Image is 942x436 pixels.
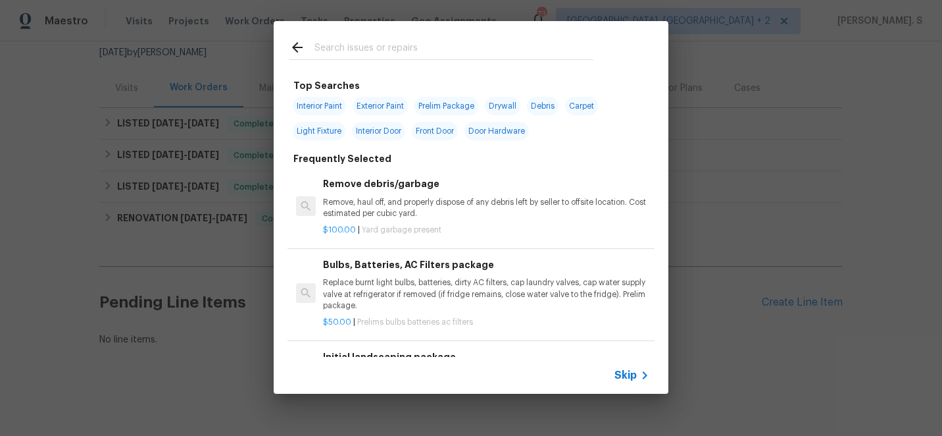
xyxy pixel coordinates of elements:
span: Yard garbage present [362,226,441,234]
span: Carpet [565,97,598,115]
p: | [323,317,649,328]
span: Drywall [485,97,520,115]
h6: Bulbs, Batteries, AC Filters package [323,258,649,272]
span: Exterior Paint [353,97,408,115]
h6: Remove debris/garbage [323,177,649,191]
h6: Initial landscaping package [323,350,649,364]
span: Front Door [412,122,458,140]
span: Door Hardware [464,122,529,140]
span: Debris [527,97,558,115]
span: Prelim Package [414,97,478,115]
p: Replace burnt light bulbs, batteries, dirty AC filters, cap laundry valves, cap water supply valv... [323,277,649,311]
span: Skip [614,369,637,382]
h6: Top Searches [293,78,360,93]
input: Search issues or repairs [314,40,593,59]
span: Prelims bulbs batteries ac filters [357,318,473,326]
span: Interior Door [352,122,405,140]
span: Interior Paint [293,97,346,115]
span: $50.00 [323,318,351,326]
h6: Frequently Selected [293,151,391,166]
span: Light Fixture [293,122,345,140]
p: | [323,225,649,236]
p: Remove, haul off, and properly dispose of any debris left by seller to offsite location. Cost est... [323,197,649,219]
span: $100.00 [323,226,356,234]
